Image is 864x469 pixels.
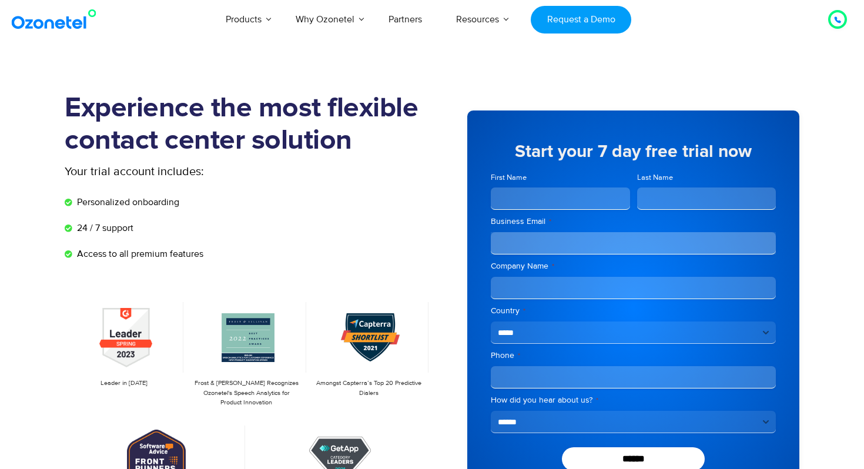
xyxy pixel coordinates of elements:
h5: Start your 7 day free trial now [491,143,776,160]
span: Personalized onboarding [74,195,179,209]
p: Leader in [DATE] [71,378,178,388]
p: Frost & [PERSON_NAME] Recognizes Ozonetel's Speech Analytics for Product Innovation [193,378,300,408]
span: Access to all premium features [74,247,203,261]
label: Phone [491,350,776,361]
label: Last Name [637,172,776,183]
label: Business Email [491,216,776,227]
p: Amongst Capterra’s Top 20 Predictive Dialers [316,378,423,398]
span: 24 / 7 support [74,221,133,235]
h1: Experience the most flexible contact center solution [65,92,432,157]
label: Country [491,305,776,317]
label: Company Name [491,260,776,272]
p: Your trial account includes: [65,163,344,180]
a: Request a Demo [531,6,631,33]
label: How did you hear about us? [491,394,776,406]
label: First Name [491,172,630,183]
